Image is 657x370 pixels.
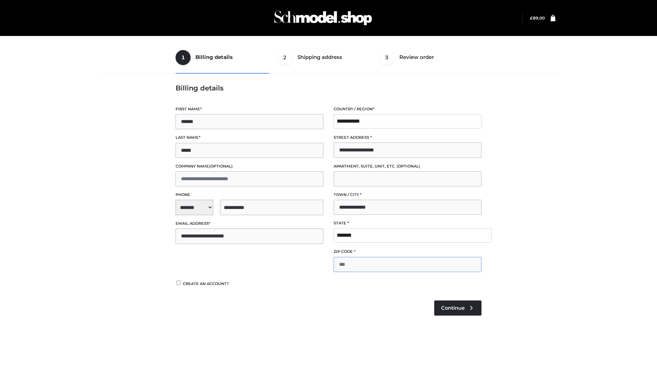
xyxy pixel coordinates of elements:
label: Street address [334,134,481,141]
label: Town / City [334,192,481,198]
span: £ [530,15,533,21]
label: Country / Region [334,106,481,112]
bdi: 89.00 [530,15,545,21]
label: ZIP Code [334,248,481,255]
label: Phone [176,192,323,198]
a: Continue [434,300,481,316]
label: Last name [176,134,323,141]
label: State [334,220,481,226]
span: (optional) [209,164,233,169]
img: Schmodel Admin 964 [272,4,374,32]
a: £89.00 [530,15,545,21]
span: Create an account? [183,281,229,286]
label: Apartment, suite, unit, etc. [334,163,481,170]
label: Company name [176,163,323,170]
span: (optional) [397,164,420,169]
input: Create an account? [176,281,182,285]
span: Continue [441,305,465,311]
label: First name [176,106,323,112]
label: Email address [176,220,323,227]
h3: Billing details [176,84,481,92]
